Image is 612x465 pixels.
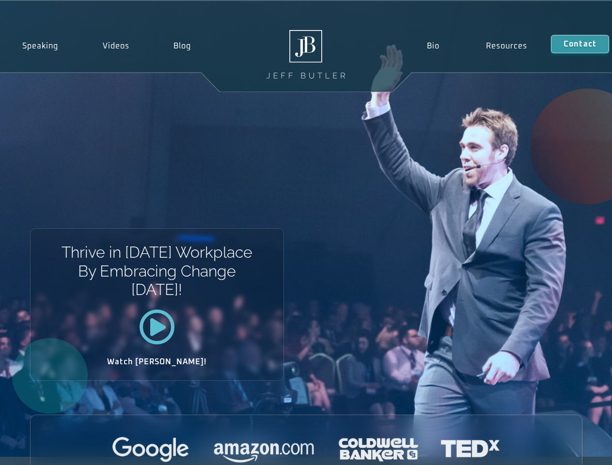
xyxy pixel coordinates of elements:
h2: Watch [PERSON_NAME]! [64,358,250,366]
h1: Thrive in [DATE] Workplace By Embracing Change [DATE]! [61,243,253,299]
a: Bio [403,35,463,57]
span: Contact [564,40,596,48]
a: Resources [463,35,551,57]
a: Blog [151,35,213,57]
nav: Menu [403,35,550,57]
a: Contact [551,35,609,53]
a: Videos [80,35,152,57]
